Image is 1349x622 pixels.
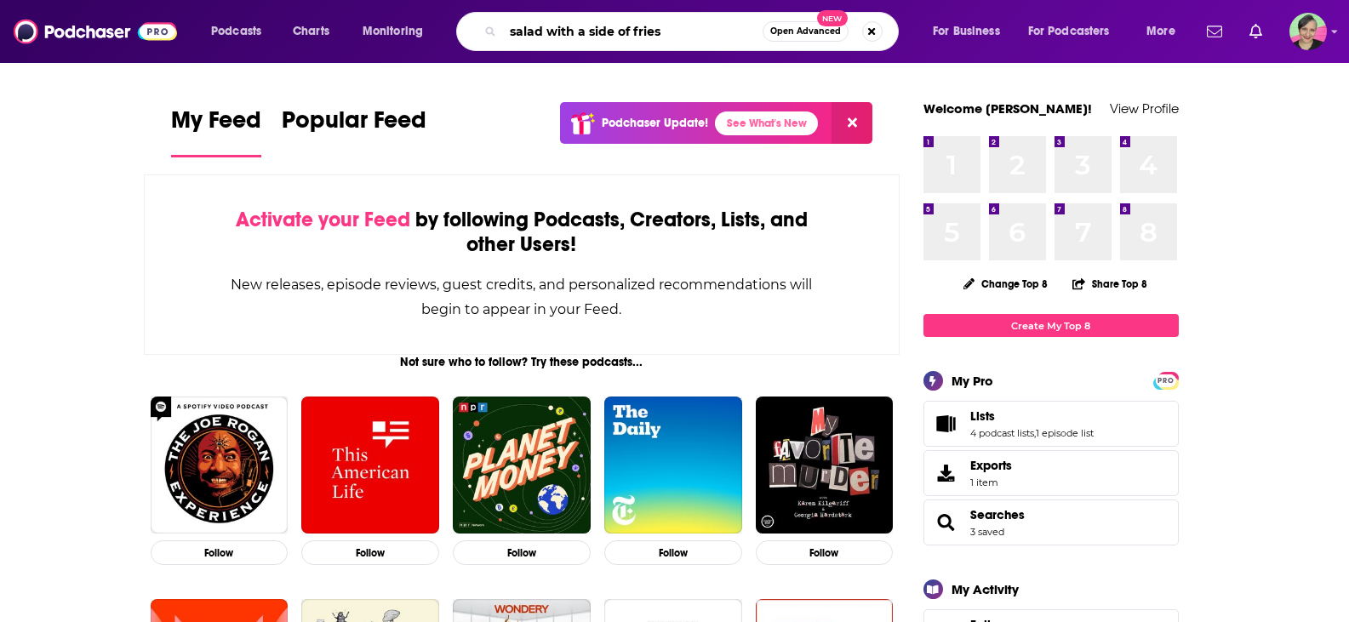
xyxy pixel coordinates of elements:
[1289,13,1327,50] span: Logged in as LizDVictoryBelt
[770,27,841,36] span: Open Advanced
[817,10,848,26] span: New
[282,106,426,157] a: Popular Feed
[211,20,261,43] span: Podcasts
[604,397,742,534] img: The Daily
[282,106,426,145] span: Popular Feed
[199,18,283,45] button: open menu
[970,476,1012,488] span: 1 item
[144,355,900,369] div: Not sure who to follow? Try these podcasts...
[1289,13,1327,50] button: Show profile menu
[14,15,177,48] img: Podchaser - Follow, Share and Rate Podcasts
[952,373,993,389] div: My Pro
[1072,267,1148,300] button: Share Top 8
[923,450,1179,496] a: Exports
[970,408,995,424] span: Lists
[952,581,1019,597] div: My Activity
[351,18,445,45] button: open menu
[933,20,1000,43] span: For Business
[602,116,708,130] p: Podchaser Update!
[236,207,410,232] span: Activate your Feed
[1017,18,1135,45] button: open menu
[756,397,894,534] img: My Favorite Murder with Karen Kilgariff and Georgia Hardstark
[503,18,763,45] input: Search podcasts, credits, & more...
[1156,374,1176,386] a: PRO
[151,397,289,534] img: The Joe Rogan Experience
[970,458,1012,473] span: Exports
[151,540,289,565] button: Follow
[1146,20,1175,43] span: More
[923,100,1092,117] a: Welcome [PERSON_NAME]!
[301,540,439,565] button: Follow
[1200,17,1229,46] a: Show notifications dropdown
[363,20,423,43] span: Monitoring
[970,526,1004,538] a: 3 saved
[604,540,742,565] button: Follow
[1289,13,1327,50] img: User Profile
[923,401,1179,447] span: Lists
[970,507,1025,522] a: Searches
[929,412,963,436] a: Lists
[230,272,815,322] div: New releases, episode reviews, guest credits, and personalized recommendations will begin to appe...
[230,208,815,257] div: by following Podcasts, Creators, Lists, and other Users!
[929,511,963,534] a: Searches
[1034,427,1036,439] span: ,
[171,106,261,145] span: My Feed
[472,12,915,51] div: Search podcasts, credits, & more...
[1036,427,1094,439] a: 1 episode list
[970,427,1034,439] a: 4 podcast lists
[970,408,1094,424] a: Lists
[1135,18,1197,45] button: open menu
[301,397,439,534] img: This American Life
[171,106,261,157] a: My Feed
[756,540,894,565] button: Follow
[929,461,963,485] span: Exports
[293,20,329,43] span: Charts
[715,111,818,135] a: See What's New
[1156,374,1176,387] span: PRO
[1028,20,1110,43] span: For Podcasters
[923,499,1179,545] span: Searches
[921,18,1021,45] button: open menu
[763,21,849,42] button: Open AdvancedNew
[1110,100,1179,117] a: View Profile
[453,397,591,534] img: Planet Money
[923,314,1179,337] a: Create My Top 8
[282,18,340,45] a: Charts
[453,540,591,565] button: Follow
[1243,17,1269,46] a: Show notifications dropdown
[953,273,1059,294] button: Change Top 8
